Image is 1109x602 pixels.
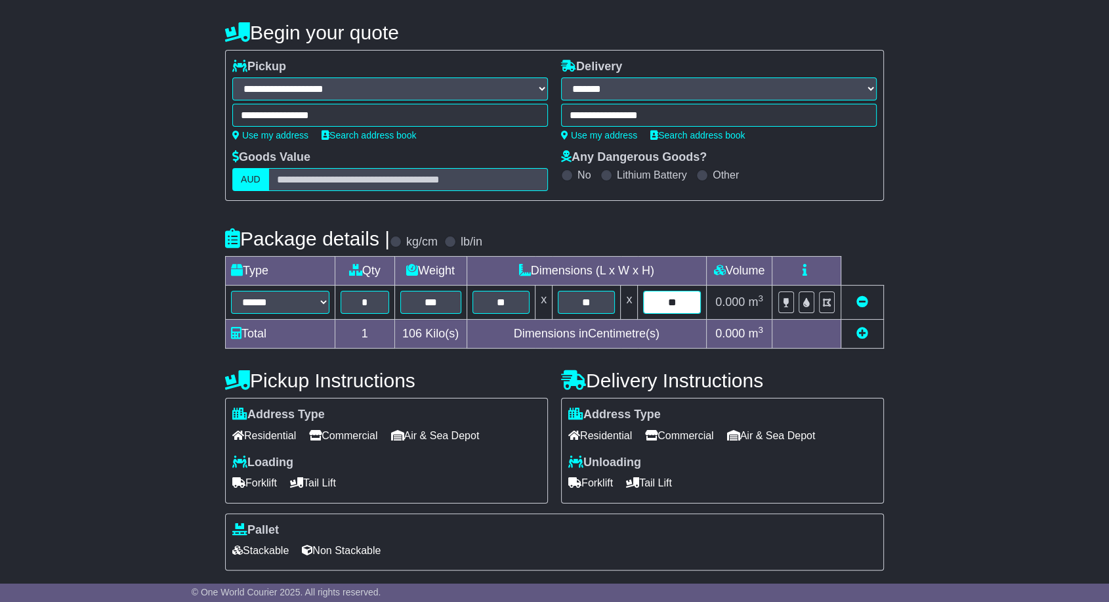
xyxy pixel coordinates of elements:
[232,473,277,493] span: Forklift
[467,257,706,286] td: Dimensions (L x W x H)
[232,540,289,561] span: Stackable
[856,327,868,340] a: Add new item
[568,408,661,422] label: Address Type
[232,60,286,74] label: Pickup
[192,587,381,597] span: © One World Courier 2025. All rights reserved.
[225,370,548,391] h4: Pickup Instructions
[645,425,713,446] span: Commercial
[322,130,416,140] a: Search address book
[715,327,745,340] span: 0.000
[727,425,816,446] span: Air & Sea Depot
[232,130,308,140] a: Use my address
[394,257,467,286] td: Weight
[309,425,377,446] span: Commercial
[232,523,279,538] label: Pallet
[232,150,310,165] label: Goods Value
[225,228,390,249] h4: Package details |
[394,320,467,349] td: Kilo(s)
[568,425,632,446] span: Residential
[232,408,325,422] label: Address Type
[748,295,763,309] span: m
[467,320,706,349] td: Dimensions in Centimetre(s)
[626,473,672,493] span: Tail Lift
[706,257,772,286] td: Volume
[225,22,884,43] h4: Begin your quote
[758,293,763,303] sup: 3
[568,473,613,493] span: Forklift
[561,150,707,165] label: Any Dangerous Goods?
[568,456,641,470] label: Unloading
[561,370,884,391] h4: Delivery Instructions
[226,257,335,286] td: Type
[226,320,335,349] td: Total
[748,327,763,340] span: m
[577,169,591,181] label: No
[391,425,480,446] span: Air & Sea Depot
[561,60,622,74] label: Delivery
[713,169,739,181] label: Other
[650,130,745,140] a: Search address book
[232,425,296,446] span: Residential
[335,257,395,286] td: Qty
[856,295,868,309] a: Remove this item
[461,235,482,249] label: lb/in
[561,130,637,140] a: Use my address
[290,473,336,493] span: Tail Lift
[335,320,395,349] td: 1
[402,327,422,340] span: 106
[406,235,438,249] label: kg/cm
[232,168,269,191] label: AUD
[232,456,293,470] label: Loading
[535,286,553,320] td: x
[621,286,638,320] td: x
[617,169,687,181] label: Lithium Battery
[715,295,745,309] span: 0.000
[302,540,381,561] span: Non Stackable
[758,325,763,335] sup: 3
